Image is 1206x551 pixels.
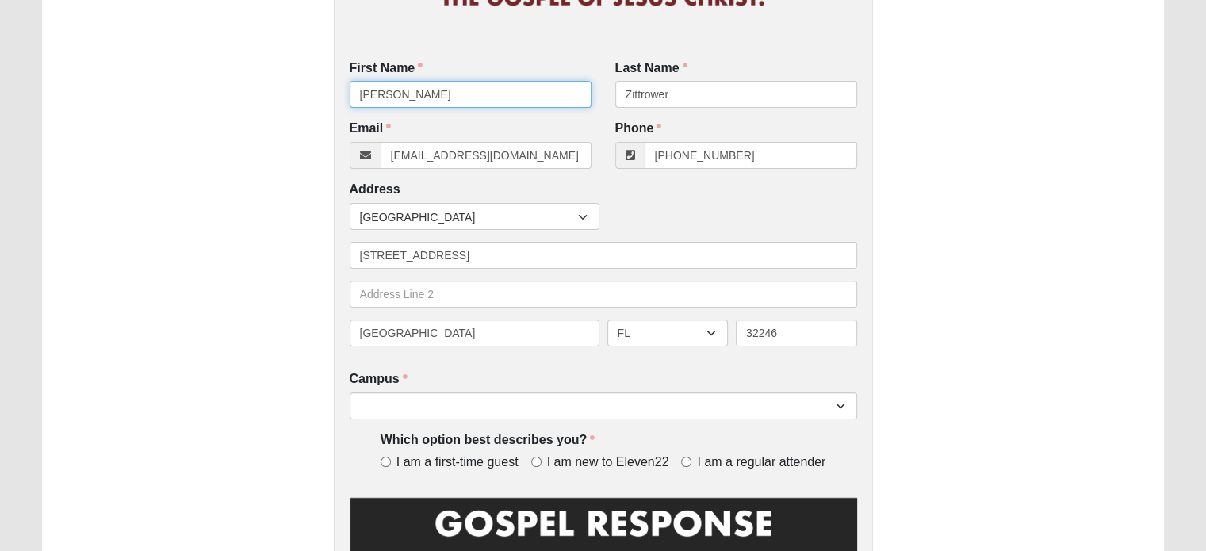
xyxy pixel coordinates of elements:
label: First Name [350,59,423,78]
label: Last Name [615,59,687,78]
span: [GEOGRAPHIC_DATA] [360,204,578,231]
span: I am a regular attender [697,453,825,472]
span: I am new to Eleven22 [547,453,669,472]
input: I am a first-time guest [381,457,391,467]
input: City [350,320,599,346]
label: Address [350,181,400,199]
input: I am a regular attender [681,457,691,467]
label: Email [350,120,392,138]
label: Which option best describes you? [381,431,595,450]
input: Address Line 2 [350,281,857,308]
label: Phone [615,120,662,138]
input: Zip [736,320,857,346]
input: I am new to Eleven22 [531,457,542,467]
label: Campus [350,370,408,388]
span: I am a first-time guest [396,453,519,472]
input: Address Line 1 [350,242,857,269]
